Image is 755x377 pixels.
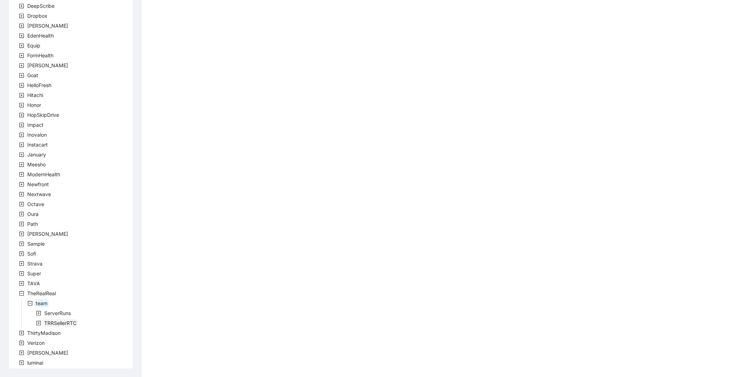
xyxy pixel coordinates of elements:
[26,220,39,228] span: Path
[27,201,44,207] span: Octave
[26,349,69,357] span: Virta
[26,131,48,139] span: Inovalon
[26,2,56,10] span: DeepScribe
[19,43,24,48] span: plus-square
[26,269,42,278] span: Super
[27,360,43,366] span: luminai
[27,132,47,138] span: Inovalon
[28,301,33,306] span: minus-square
[26,190,52,199] span: Nextwave
[27,3,55,9] span: DeepScribe
[19,232,24,236] span: plus-square
[26,71,40,80] span: Goat
[26,289,57,298] span: TheRealReal
[19,172,24,177] span: plus-square
[26,339,46,347] span: Verizon
[26,41,42,50] span: Equip
[27,33,54,39] span: EdenHealth
[36,321,41,326] span: plus-square
[27,62,68,68] span: [PERSON_NAME]
[27,152,46,158] span: January
[27,92,43,98] span: Hitachi
[26,259,44,268] span: Strava
[27,340,45,346] span: Verizon
[27,161,46,167] span: Meesho
[27,112,59,118] span: HopSkipDrive
[26,51,55,60] span: FormHealth
[19,132,24,137] span: plus-square
[26,150,47,159] span: January
[44,320,76,326] span: TRRSellerRTC
[26,32,55,40] span: EdenHealth
[27,270,41,276] span: Super
[26,121,45,129] span: Impact
[19,202,24,207] span: plus-square
[19,341,24,345] span: plus-square
[26,61,69,70] span: Garner
[19,73,24,78] span: plus-square
[19,241,24,246] span: plus-square
[26,170,62,179] span: ModernHealth
[26,81,53,90] span: HelloFresh
[19,182,24,187] span: plus-square
[19,222,24,227] span: plus-square
[19,261,24,266] span: plus-square
[19,350,24,355] span: plus-square
[27,231,68,237] span: [PERSON_NAME]
[19,122,24,127] span: plus-square
[26,91,45,99] span: Hitachi
[43,309,72,318] span: ServerRuns
[27,350,68,356] span: [PERSON_NAME]
[27,171,60,177] span: ModernHealth
[19,142,24,147] span: plus-square
[26,279,41,288] span: TAVA
[19,331,24,336] span: plus-square
[26,22,69,30] span: Earnest
[27,290,56,296] span: TheRealReal
[26,200,46,209] span: Octave
[26,111,61,119] span: HopSkipDrive
[26,101,42,109] span: Honor
[19,103,24,108] span: plus-square
[19,281,24,286] span: plus-square
[26,180,50,189] span: Newfront
[19,360,24,365] span: plus-square
[19,23,24,28] span: plus-square
[26,359,45,367] span: luminai
[19,113,24,118] span: plus-square
[19,271,24,276] span: plus-square
[34,299,49,308] span: team
[27,82,51,88] span: HelloFresh
[19,53,24,58] span: plus-square
[27,211,39,217] span: Oura
[27,280,40,286] span: TAVA
[26,141,49,149] span: Instacart
[27,102,41,108] span: Honor
[19,291,24,296] span: minus-square
[27,191,51,197] span: Nextwave
[19,212,24,217] span: plus-square
[19,251,24,256] span: plus-square
[19,93,24,98] span: plus-square
[26,210,40,218] span: Oura
[27,330,61,336] span: ThirtyMadison
[19,192,24,197] span: plus-square
[27,241,45,247] span: Sample
[27,221,38,227] span: Path
[43,319,78,327] span: TRRSellerRTC
[26,12,49,20] span: Dropbox
[19,162,24,167] span: plus-square
[27,72,38,78] span: Goat
[19,4,24,8] span: plus-square
[19,33,24,38] span: plus-square
[27,251,36,257] span: Sofi
[36,300,47,306] span: team
[19,63,24,68] span: plus-square
[19,13,24,18] span: plus-square
[27,13,47,19] span: Dropbox
[26,240,46,248] span: Sample
[26,160,47,169] span: Meesho
[27,261,42,267] span: Strava
[27,52,53,58] span: FormHealth
[27,181,49,187] span: Newfront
